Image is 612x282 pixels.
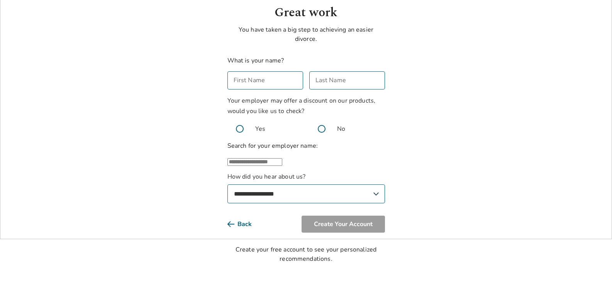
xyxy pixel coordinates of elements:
[227,3,385,22] h1: Great work
[227,142,318,150] label: Search for your employer name:
[227,245,385,263] div: Create your free account to see your personalized recommendations.
[302,216,385,233] button: Create Your Account
[227,216,264,233] button: Back
[573,245,612,282] iframe: Chat Widget
[227,25,385,44] p: You have taken a big step to achieving an easier divorce.
[227,184,385,203] select: How did you hear about us?
[255,124,265,133] span: Yes
[337,124,345,133] span: No
[227,56,284,65] label: What is your name?
[227,96,376,115] span: Your employer may offer a discount on our products, would you like us to check?
[227,172,385,203] label: How did you hear about us?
